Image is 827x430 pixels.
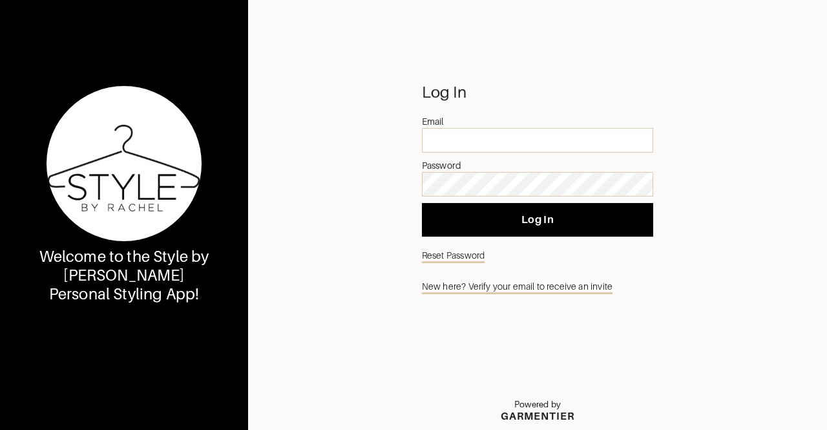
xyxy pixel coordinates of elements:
a: New here? Verify your email to receive an invite [422,274,653,299]
a: Reset Password [422,243,653,268]
span: Log In [432,213,643,226]
div: Log In [422,86,653,99]
img: 1575506322011.jpg.jpg [47,86,202,241]
p: Powered by [501,400,574,410]
div: Password [422,159,653,172]
div: Email [422,115,653,128]
div: Welcome to the Style by [PERSON_NAME] Personal Styling App! [38,248,210,303]
button: Log In [422,203,653,237]
div: GARMENTIER [501,410,574,422]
